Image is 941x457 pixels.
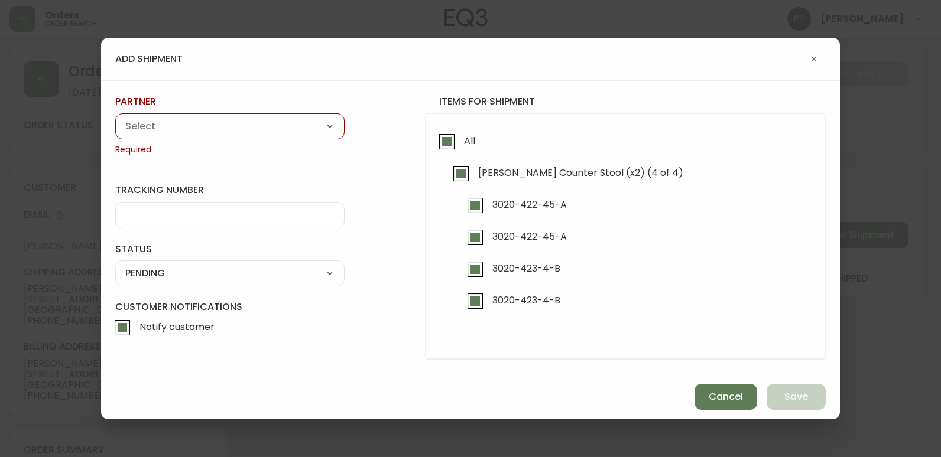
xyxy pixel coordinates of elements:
[492,198,567,211] span: 3020-422-45-A
[115,95,345,108] label: partner
[139,321,215,333] span: Notify customer
[492,230,567,243] span: 3020-422-45-A
[695,384,757,410] button: Cancel
[709,390,743,403] span: Cancel
[492,294,560,306] span: 3020-423-4-B
[464,135,475,147] span: All
[115,243,345,256] label: status
[492,262,560,275] span: 3020-423-4-B
[115,301,345,341] label: Customer Notifications
[115,144,345,156] span: Required
[478,167,683,179] span: [PERSON_NAME] Counter Stool (x2) (4 of 4)
[115,184,345,197] label: tracking number
[425,95,826,108] h4: items for shipment
[115,53,183,66] h4: add shipment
